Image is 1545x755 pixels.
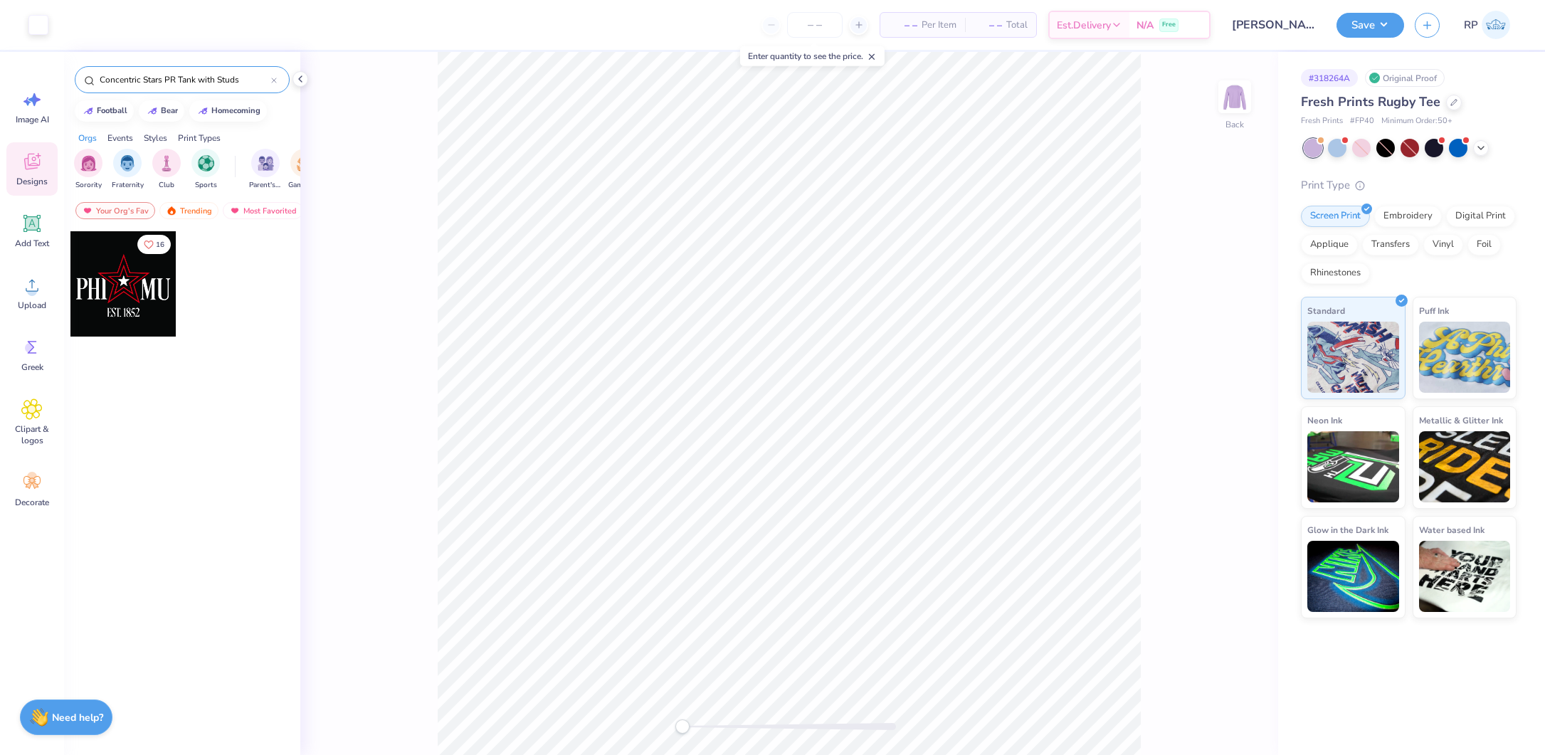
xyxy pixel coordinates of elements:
div: # 318264A [1301,69,1358,87]
img: Sorority Image [80,155,97,171]
a: RP [1457,11,1517,39]
div: Trending [159,202,218,219]
div: Rhinestones [1301,263,1370,284]
img: trending.gif [166,206,177,216]
div: Transfers [1362,234,1419,255]
div: filter for Parent's Weekend [249,149,282,191]
input: – – [787,12,843,38]
div: Most Favorited [223,202,303,219]
img: trend_line.gif [83,107,94,115]
div: filter for Sorority [74,149,102,191]
span: Decorate [15,497,49,508]
button: football [75,100,134,122]
button: Save [1336,13,1404,38]
button: filter button [74,149,102,191]
span: Metallic & Glitter Ink [1419,413,1503,428]
span: – – [974,18,1002,33]
span: Add Text [15,238,49,249]
div: Original Proof [1365,69,1445,87]
span: Est. Delivery [1057,18,1111,33]
span: – – [889,18,917,33]
div: Embroidery [1374,206,1442,227]
span: Water based Ink [1419,522,1485,537]
button: filter button [249,149,282,191]
img: Sports Image [198,155,214,171]
img: Metallic & Glitter Ink [1419,431,1511,502]
img: trend_line.gif [147,107,158,115]
span: Image AI [16,114,49,125]
span: Greek [21,361,43,373]
img: Puff Ink [1419,322,1511,393]
span: 16 [156,241,164,248]
span: Per Item [922,18,956,33]
img: most_fav.gif [229,206,241,216]
span: Minimum Order: 50 + [1381,115,1452,127]
img: Glow in the Dark Ink [1307,541,1399,612]
img: Standard [1307,322,1399,393]
span: Standard [1307,303,1345,318]
span: Free [1162,20,1176,30]
span: Upload [18,300,46,311]
button: filter button [112,149,144,191]
span: Clipart & logos [9,423,56,446]
span: # FP40 [1350,115,1374,127]
span: Club [159,180,174,191]
span: Fresh Prints [1301,115,1343,127]
div: Foil [1467,234,1501,255]
img: Fraternity Image [120,155,135,171]
img: Back [1220,83,1249,111]
button: bear [139,100,184,122]
input: Untitled Design [1221,11,1326,39]
div: football [97,107,127,115]
div: Events [107,132,133,144]
div: homecoming [211,107,260,115]
span: Fraternity [112,180,144,191]
span: Game Day [288,180,321,191]
span: Fresh Prints Rugby Tee [1301,93,1440,110]
div: Digital Print [1446,206,1515,227]
div: filter for Club [152,149,181,191]
img: Game Day Image [297,155,313,171]
span: RP [1464,17,1478,33]
button: Like [137,235,171,254]
img: Parent's Weekend Image [258,155,274,171]
div: Print Type [1301,177,1517,194]
img: Neon Ink [1307,431,1399,502]
img: trend_line.gif [197,107,209,115]
span: N/A [1137,18,1154,33]
span: Sorority [75,180,102,191]
span: Glow in the Dark Ink [1307,522,1388,537]
div: Screen Print [1301,206,1370,227]
button: homecoming [189,100,267,122]
div: Print Types [178,132,221,144]
img: Rose Pineda [1482,11,1510,39]
button: filter button [191,149,220,191]
button: filter button [288,149,321,191]
input: Try "Alpha" [98,73,271,87]
span: Sports [195,180,217,191]
div: Applique [1301,234,1358,255]
div: Orgs [78,132,97,144]
div: filter for Fraternity [112,149,144,191]
div: Vinyl [1423,234,1463,255]
span: Total [1006,18,1028,33]
div: Accessibility label [675,719,690,734]
span: Puff Ink [1419,303,1449,318]
div: Your Org's Fav [75,202,155,219]
span: Neon Ink [1307,413,1342,428]
span: Parent's Weekend [249,180,282,191]
strong: Need help? [52,711,103,724]
div: Enter quantity to see the price. [740,46,885,66]
div: bear [161,107,178,115]
button: filter button [152,149,181,191]
span: Designs [16,176,48,187]
img: Club Image [159,155,174,171]
img: most_fav.gif [82,206,93,216]
div: Styles [144,132,167,144]
img: Water based Ink [1419,541,1511,612]
div: filter for Game Day [288,149,321,191]
div: Back [1225,118,1244,131]
div: filter for Sports [191,149,220,191]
